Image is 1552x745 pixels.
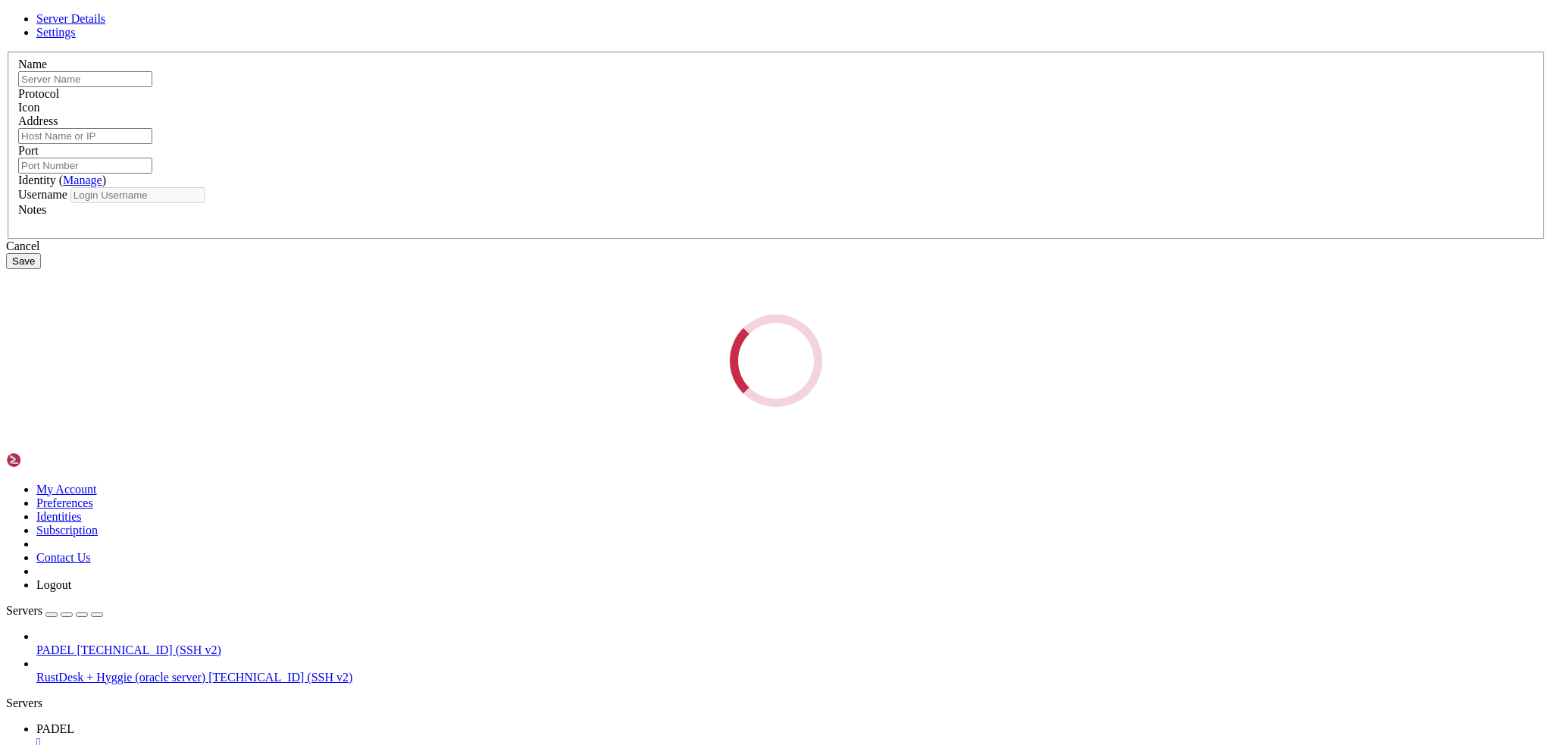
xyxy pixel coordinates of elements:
[6,264,1354,277] x-row: Status: Downloaded newer image for gotenberg/[GEOGRAPHIC_DATA]:8
[6,696,1546,710] div: Servers
[6,253,41,269] button: Save
[36,551,91,564] a: Contact Us
[6,328,1354,341] x-row: \___/\___/\__/\__/_//_/_.__/\__/_/ \_, /
[133,624,139,637] span: ~
[6,431,1354,444] x-row: [SYSTEM] api: server started on [::]:3000
[6,573,1354,586] x-row: [SYSTEM] prometheus: application stopped
[77,643,221,656] span: [TECHNICAL_ID] (SSH v2)
[6,604,42,617] span: Servers
[36,630,1546,657] li: PADEL [TECHNICAL_ID] (SSH v2)
[6,470,1354,483] x-row: [SYSTEM] pdfengines: merge engines - qpdf pdfcpu pdftk
[18,174,106,186] label: Identity
[6,393,1354,405] x-row: -------------------------------------------------------
[36,671,1546,684] a: RustDesk + Hyggie (oracle server) [TECHNICAL_ID] (SSH v2)
[70,187,205,203] input: Login Username
[36,722,74,735] span: PADEL
[36,510,82,523] a: Identities
[18,87,59,100] label: Protocol
[18,188,67,201] label: Username
[6,483,1354,496] x-row: [SYSTEM] pdfengines: split engines - pdfcpu qpdf pdftk
[18,203,46,216] label: Notes
[730,315,822,407] div: Loading...
[6,624,127,637] span: ubuntu@padel-web-app
[6,45,1354,58] x-row: Unable to find image '[PERSON_NAME]/[GEOGRAPHIC_DATA]:8' locally
[18,128,152,144] input: Host Name or IP
[6,534,1354,547] x-row: [SYSTEM] pdfengines: write metadata engines - exiftool
[6,457,1354,470] x-row: [SYSTEM] prometheus: collecting metrics
[6,315,1354,328] x-row: / (_ / _ \/ __/ -_) _ \/ _ \/ -_) __/ _ '/
[208,671,352,684] span: [TECHNICAL_ID] (SSH v2)
[63,174,102,186] a: Manage
[6,444,1354,457] x-row: [SYSTEM] libreoffice-api: LibreOffice ready to start
[6,135,1354,148] x-row: 69558632ece8: Pull complete
[6,509,1354,521] x-row: [SYSTEM] pdfengines: convert engines - libreoffice-pdfengine
[6,161,1354,174] x-row: 44c2b60bf58c: Pull complete
[6,239,1546,253] div: Cancel
[36,524,98,537] a: Subscription
[6,70,1354,83] x-row: 60098d868b97: Pull complete
[18,144,39,157] label: Port
[6,186,1354,199] x-row: 87b9bca6cad4: Pull complete
[18,71,152,87] input: Server Name
[6,290,1354,302] x-row: _____ __ __
[6,212,1354,225] x-row: afce3d873ce4: Pull complete
[6,58,1354,70] x-row: 8: Pulling from [GEOGRAPHIC_DATA]/[GEOGRAPHIC_DATA]
[18,101,39,114] label: Icon
[6,251,1354,264] x-row: Digest: sha256:6ae55a47fee9f95541aadb9af5a87548ebcc0603e8f6bf6af01ca82e594a78cc
[6,32,127,44] span: ubuntu@padel-web-app
[6,560,1354,573] x-row: ^C[SYSTEM] graceful shutdown of 30s
[6,96,1354,109] x-row: e9bdeb5acd22: Pull complete
[159,624,165,637] div: (24, 48)
[6,302,1354,315] x-row: / ___/__ / /____ ___ / / ___ _______ _
[6,174,1354,186] x-row: 655bafedf98d: Pull complete
[6,109,1354,122] x-row: 52d5fab7ebee: Pull complete
[6,199,1354,212] x-row: 72a4a247cb46: Pull complete
[18,114,58,127] label: Address
[36,671,205,684] span: RustDesk + Hyggie (oracle server)
[6,367,1354,380] x-row: A containerized API for seamless PDF conversion.
[6,380,1354,393] x-row: Version: 8.23.1
[6,612,1354,624] x-row: [SYSTEM] libreoffice-api: application stopped
[36,578,71,591] a: Logout
[6,225,1354,238] x-row: 84e92bf7d54a: Pull complete
[6,599,1354,612] x-row: [SYSTEM] chromium: application stopped
[6,586,1354,599] x-row: [SYSTEM] api: application stopped
[6,418,1354,431] x-row: [SYSTEM] chromium: Chromium ready to start
[6,604,103,617] a: Servers
[36,643,1546,657] a: PADEL [TECHNICAL_ID] (SSH v2)
[6,624,1354,637] x-row: : $
[36,657,1546,684] li: RustDesk + Hyggie (oracle server) [TECHNICAL_ID] (SSH v2)
[6,238,1354,251] x-row: 4f4fb700ef54: Pull complete
[6,547,1354,560] x-row: [SYSTEM] pdfengines: encrypt engines - qpdf pdftk pdfcpu
[6,19,1354,32] x-row: Run 'docker run --help' for more information
[6,521,1354,534] x-row: [SYSTEM] pdfengines: read metadata engines - exiftool
[18,58,47,70] label: Name
[18,158,152,174] input: Port Number
[36,26,76,39] a: Settings
[6,122,1354,135] x-row: 0cbbacc264ce: Pull complete
[6,452,93,468] img: Shellngn
[36,643,74,656] span: PADEL
[36,12,105,25] a: Server Details
[6,32,1354,45] x-row: : $ sudo docker run --rm -p 3000:3000 gotenberg/[GEOGRAPHIC_DATA]:8
[6,148,1354,161] x-row: 04f49b69688e: Pull complete
[6,496,1354,509] x-row: [SYSTEM] pdfengines: flatten engines - qpdf
[6,405,1354,418] x-row: [SYSTEM] modules: api chromium exiftool libreoffice libreoffice-api libreoffice-pdfengine logging...
[6,83,1354,96] x-row: 221eee03050c: Pull complete
[36,483,97,496] a: My Account
[6,341,1354,354] x-row: /___/
[133,32,139,44] span: ~
[59,174,106,186] span: ( )
[36,496,93,509] a: Preferences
